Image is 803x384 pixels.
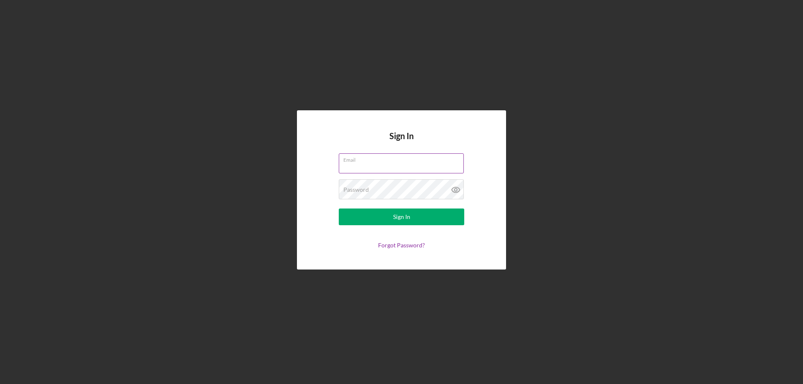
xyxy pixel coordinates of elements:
h4: Sign In [389,131,414,153]
a: Forgot Password? [378,242,425,249]
div: Sign In [393,209,410,225]
label: Password [343,186,369,193]
button: Sign In [339,209,464,225]
label: Email [343,154,464,163]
